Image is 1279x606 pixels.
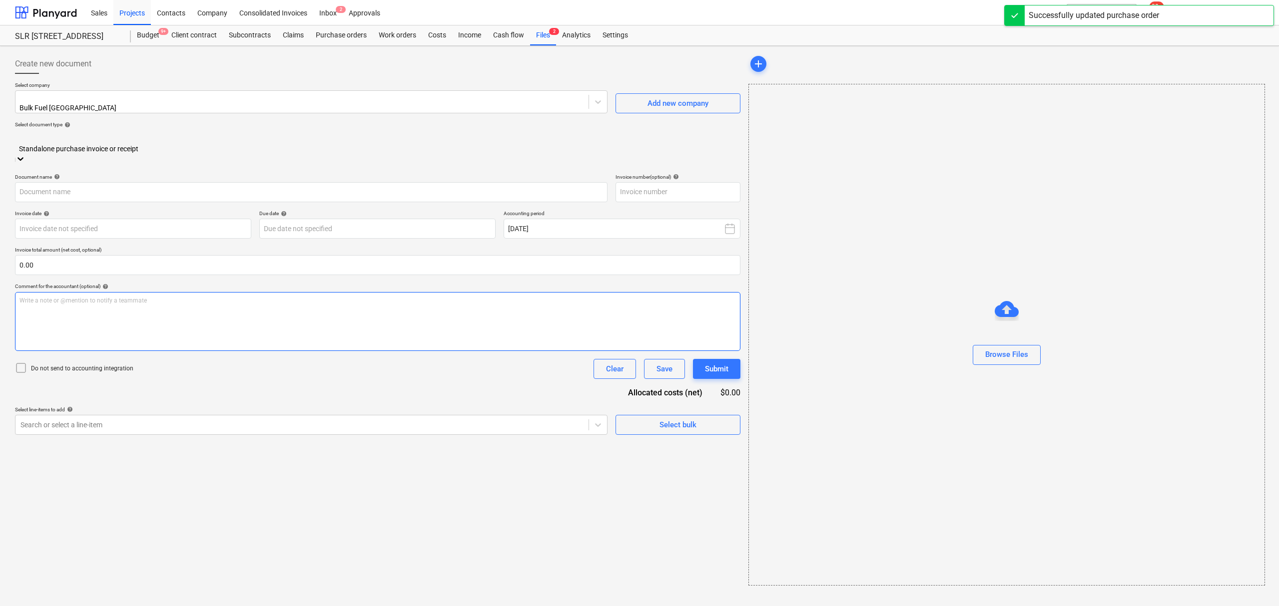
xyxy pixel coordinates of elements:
[15,182,608,202] input: Document name
[616,415,740,435] button: Select bulk
[62,122,70,128] span: help
[15,121,740,128] div: Select document type
[705,362,728,375] div: Submit
[752,58,764,70] span: add
[131,25,165,45] div: Budget
[1029,9,1159,21] div: Successfully updated purchase order
[718,387,740,398] div: $0.00
[31,364,133,373] p: Do not send to accounting integration
[223,25,277,45] a: Subcontracts
[693,359,740,379] button: Submit
[15,219,251,239] input: Invoice date not specified
[659,418,696,431] div: Select bulk
[15,174,608,180] div: Document name
[647,97,708,110] div: Add new company
[530,25,556,45] a: Files2
[277,25,310,45] a: Claims
[52,174,60,180] span: help
[158,28,168,35] span: 9+
[556,25,597,45] a: Analytics
[336,6,346,13] span: 2
[452,25,487,45] a: Income
[504,210,740,219] p: Accounting period
[606,362,624,375] div: Clear
[65,406,73,412] span: help
[19,145,437,153] div: Standalone purchase invoice or receipt
[597,25,634,45] a: Settings
[131,25,165,45] a: Budget9+
[279,211,287,217] span: help
[748,84,1265,586] div: Browse Files
[616,182,740,202] input: Invoice number
[259,219,496,239] input: Due date not specified
[671,174,679,180] span: help
[644,359,685,379] button: Save
[41,211,49,217] span: help
[611,387,718,398] div: Allocated costs (net)
[985,348,1028,361] div: Browse Files
[616,93,740,113] button: Add new company
[15,406,608,413] div: Select line-items to add
[259,210,496,217] div: Due date
[15,283,740,290] div: Comment for the accountant (optional)
[487,25,530,45] a: Cash flow
[15,58,91,70] span: Create new document
[100,284,108,290] span: help
[973,345,1041,365] button: Browse Files
[165,25,223,45] a: Client contract
[310,25,373,45] a: Purchase orders
[594,359,636,379] button: Clear
[15,247,740,255] p: Invoice total amount (net cost, optional)
[530,25,556,45] div: Files
[504,219,740,239] button: [DATE]
[549,28,559,35] span: 2
[15,31,119,42] div: SLR [STREET_ADDRESS]
[656,362,672,375] div: Save
[15,82,608,90] p: Select company
[373,25,422,45] a: Work orders
[422,25,452,45] a: Costs
[15,210,251,217] div: Invoice date
[19,104,350,112] div: Bulk Fuel [GEOGRAPHIC_DATA]
[616,174,740,180] div: Invoice number (optional)
[15,255,740,275] input: Invoice total amount (net cost, optional)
